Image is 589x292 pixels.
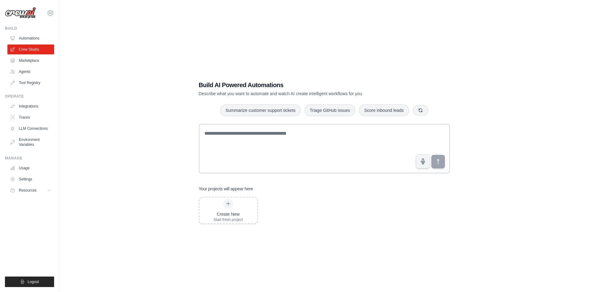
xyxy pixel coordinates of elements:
button: Triage GitHub issues [305,104,355,116]
a: Usage [7,163,54,173]
a: Environment Variables [7,135,54,150]
button: Click to speak your automation idea [416,154,430,168]
button: Logout [5,277,54,287]
a: Marketplace [7,56,54,66]
span: Resources [19,188,36,193]
button: Resources [7,185,54,195]
a: Agents [7,67,54,77]
img: Logo [5,7,36,19]
div: Create New [214,211,243,217]
a: Crew Studio [7,44,54,54]
a: Settings [7,174,54,184]
div: Build [5,26,54,31]
span: Logout [28,279,39,284]
a: Traces [7,112,54,122]
div: Start fresh project [214,217,243,222]
a: Automations [7,33,54,43]
a: Tool Registry [7,78,54,88]
h3: Your projects will appear here [199,186,253,192]
div: Operate [5,94,54,99]
a: Integrations [7,101,54,111]
button: Summarize customer support tickets [220,104,301,116]
h1: Build AI Powered Automations [199,81,407,89]
button: Get new suggestions [413,105,428,116]
p: Describe what you want to automate and watch AI create intelligent workflows for you [199,91,407,97]
div: Manage [5,156,54,161]
button: Score inbound leads [359,104,409,116]
a: LLM Connections [7,124,54,133]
